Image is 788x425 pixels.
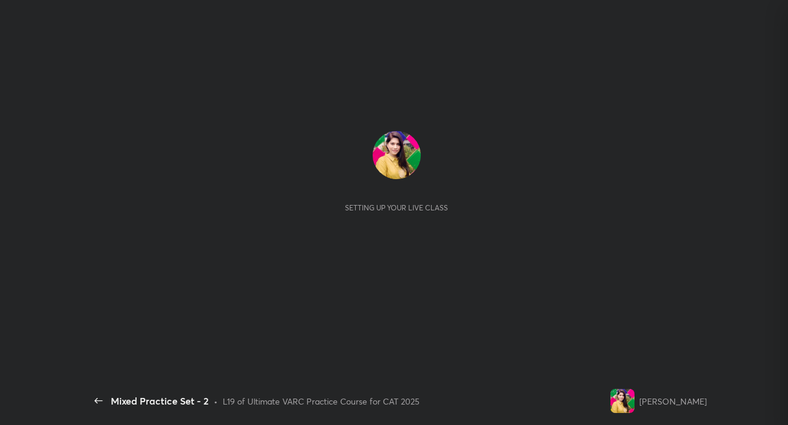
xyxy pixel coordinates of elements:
[223,395,420,408] div: L19 of Ultimate VARC Practice Course for CAT 2025
[639,395,707,408] div: [PERSON_NAME]
[610,389,634,413] img: e87f9364b6334989b9353f85ea133ed3.jpg
[214,395,218,408] div: •
[373,131,421,179] img: e87f9364b6334989b9353f85ea133ed3.jpg
[111,394,209,408] div: Mixed Practice Set - 2
[345,203,448,212] div: Setting up your live class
